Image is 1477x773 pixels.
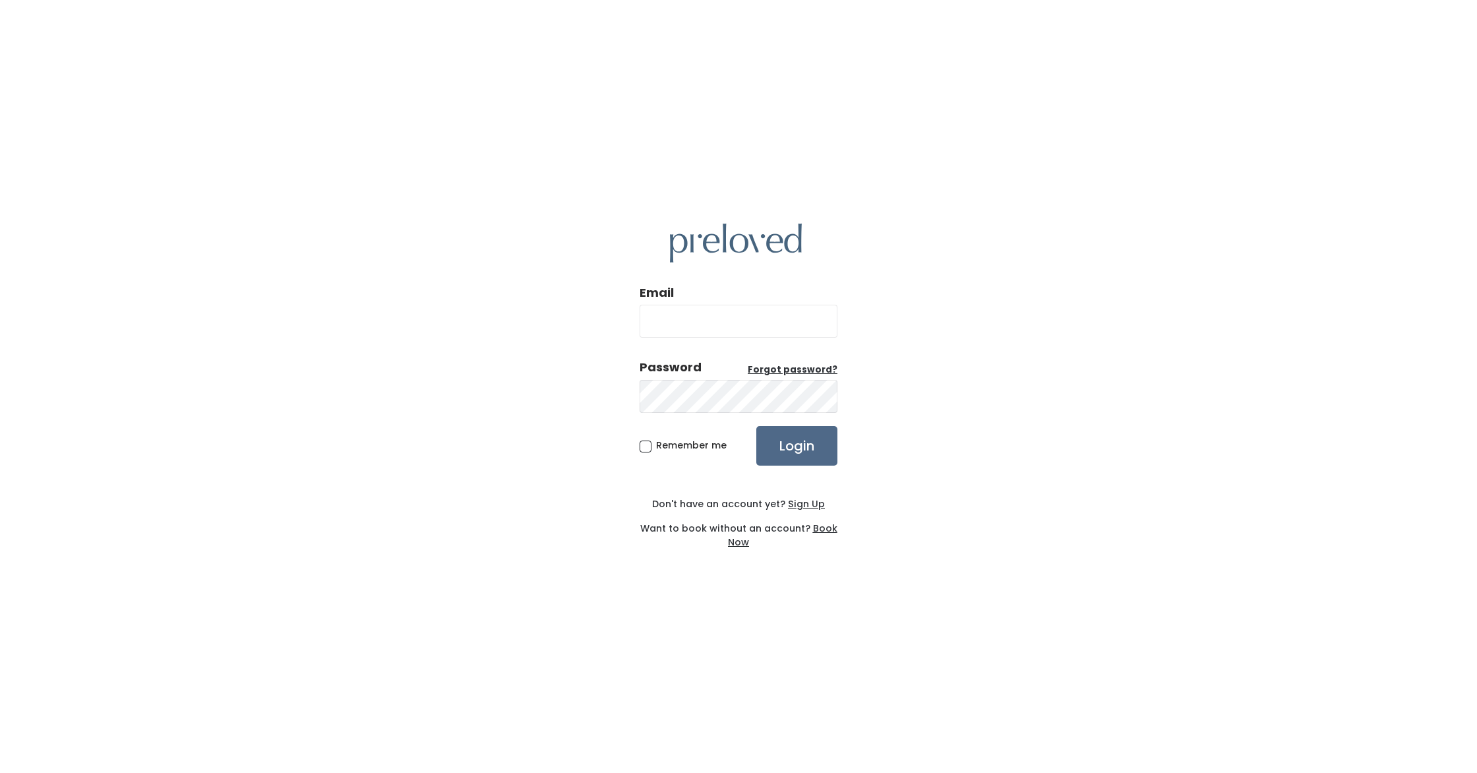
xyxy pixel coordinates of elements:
[640,359,702,376] div: Password
[788,497,825,510] u: Sign Up
[640,497,837,511] div: Don't have an account yet?
[728,522,837,549] a: Book Now
[785,497,825,510] a: Sign Up
[756,426,837,466] input: Login
[670,224,802,263] img: preloved logo
[640,284,674,301] label: Email
[748,363,837,377] a: Forgot password?
[656,439,727,452] span: Remember me
[640,511,837,549] div: Want to book without an account?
